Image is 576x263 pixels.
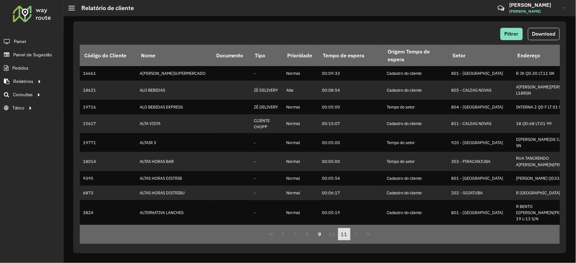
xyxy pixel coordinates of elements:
th: Setor [448,45,513,66]
td: ALTAS HORAS BAR [136,152,212,171]
td: Cadastro do cliente [383,200,448,225]
td: 00:05:19 [319,200,383,225]
td: Alta [283,81,319,99]
th: Documento [212,45,251,66]
td: 00:05:00 [319,100,383,114]
td: 00:08:54 [319,81,383,99]
td: Normal [283,186,319,200]
td: - [251,171,283,186]
td: 920 - [GEOGRAPHIC_DATA] [448,133,513,152]
td: 00:05:54 [319,171,383,186]
td: - [251,186,283,200]
td: 19716 [80,100,136,114]
td: Tempo do setor [383,133,448,152]
td: 15617 [80,114,136,133]
td: 9395 [80,171,136,186]
a: Contato Rápido [494,1,508,15]
td: 303 - PIRACANJUBA [448,152,513,171]
td: ALTAS HORAS DISTRIB [136,171,212,186]
td: 00:05:00 [319,133,383,152]
span: Pedidos [12,65,29,72]
td: ALTA VISTA [136,114,212,133]
span: Tático [12,105,24,111]
td: 00:06:17 [319,186,383,200]
td: ALTERNATIVA LANCHES [136,200,212,225]
td: - [251,200,283,225]
span: Download [532,31,556,37]
h2: Relatório de cliente [75,5,134,12]
td: ALO BEBIDAS EXPRESS [136,100,212,114]
td: 00:15:07 [319,114,383,133]
span: Filtrar [505,31,519,37]
td: 3824 [80,200,136,225]
td: - [251,133,283,152]
span: [PERSON_NAME] [510,8,558,14]
td: Tempo do setor [383,100,448,114]
td: 00:05:00 [319,152,383,171]
td: 18014 [80,152,136,171]
td: A[PERSON_NAME]SUPERMERCADO [136,66,212,81]
td: Cadastro do cliente [383,186,448,200]
td: Cadastro do cliente [383,81,448,99]
td: Normal [283,100,319,114]
td: 16661 [80,66,136,81]
td: Normal [283,66,319,81]
th: Código do Cliente [80,45,136,66]
td: 805 - CALDAS NOVAS [448,81,513,99]
td: 202 - GOIATUBA [448,186,513,200]
button: Last Page [362,228,375,240]
td: Normal [283,152,319,171]
td: Cadastro do cliente [383,66,448,81]
span: Consultas [13,91,33,98]
td: - [251,152,283,171]
td: ALTAS HORAS DISTRIBU [136,186,212,200]
td: 18621 [80,81,136,99]
td: ALTAIR 3 [136,133,212,152]
button: 10 [326,228,338,240]
td: CLIENTE CHOPP [251,114,283,133]
th: Origem Tempo de espera [383,45,448,66]
td: Normal [283,200,319,225]
button: 7 [289,228,301,240]
th: Tipo [251,45,283,66]
td: 19771 [80,133,136,152]
td: Normal [283,114,319,133]
button: 9 [314,228,326,240]
td: 6873 [80,186,136,200]
td: 00:09:33 [319,66,383,81]
button: 11 [338,228,350,240]
button: Download [528,28,560,40]
th: Tempo de espera [319,45,383,66]
td: 801 - [GEOGRAPHIC_DATA] [448,66,513,81]
button: First Page [265,228,277,240]
span: Relatórios [13,78,33,85]
td: ZÉ DELIVERY [251,81,283,99]
button: 8 [301,228,314,240]
td: Tempo do setor [383,152,448,171]
td: Cadastro do cliente [383,171,448,186]
td: 811 - CALDAS NOVAS [448,114,513,133]
th: Nome [136,45,212,66]
td: Cadastro do cliente [383,114,448,133]
button: Next Page [350,228,363,240]
button: Previous Page [277,228,289,240]
td: Normal [283,133,319,152]
h3: [PERSON_NAME] [510,2,558,8]
button: Filtrar [500,28,523,40]
td: Normal [283,171,319,186]
td: ALO BEBIDAS [136,81,212,99]
span: Painel de Sugestão [13,51,52,58]
td: 801 - [GEOGRAPHIC_DATA] [448,171,513,186]
td: 801 - [GEOGRAPHIC_DATA] [448,200,513,225]
th: Prioridade [283,45,319,66]
td: 804 - [GEOGRAPHIC_DATA] [448,100,513,114]
td: ZÉ DELIVERY [251,100,283,114]
span: Painel [14,38,26,45]
td: - [251,66,283,81]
